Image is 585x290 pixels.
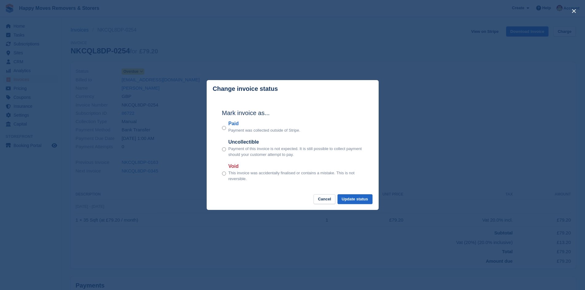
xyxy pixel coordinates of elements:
button: close [569,6,579,16]
p: This invoice was accidentally finalised or contains a mistake. This is not reversible. [228,170,363,182]
label: Uncollectible [228,138,363,146]
button: Cancel [314,194,335,204]
label: Paid [228,120,300,127]
p: Change invoice status [213,85,278,92]
button: Update status [337,194,372,204]
p: Payment was collected outside of Stripe. [228,127,300,133]
p: Payment of this invoice is not expected. It is still possible to collect payment should your cust... [228,146,363,158]
label: Void [228,163,363,170]
h2: Mark invoice as... [222,108,363,118]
